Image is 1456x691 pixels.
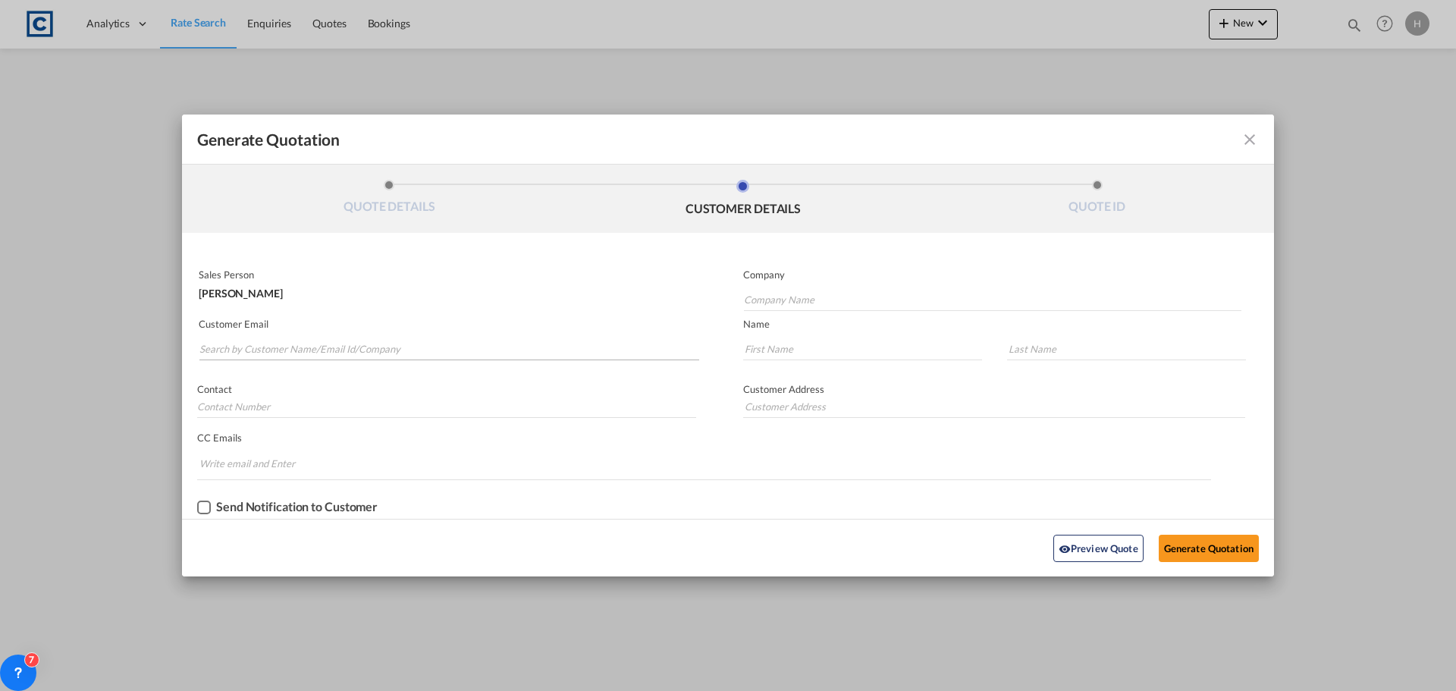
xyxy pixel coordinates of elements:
md-checkbox: Checkbox No Ink [197,500,378,515]
input: Search by Customer Name/Email Id/Company [199,338,699,360]
p: CC Emails [197,432,1211,444]
md-icon: icon-close fg-AAA8AD cursor m-0 [1241,130,1259,149]
input: Chips input. [199,451,313,476]
md-chips-wrap: Chips container. Enter the text area, then type text, and press enter to add a chip. [197,450,1211,479]
input: Contact Number [197,395,696,418]
input: Customer Address [743,395,1245,418]
button: Generate Quotation [1159,535,1259,562]
p: Company [743,269,1241,281]
li: QUOTE DETAILS [212,180,566,221]
input: Company Name [744,288,1241,311]
p: Customer Email [199,318,699,330]
md-dialog: Generate QuotationQUOTE ... [182,115,1274,576]
p: Name [743,318,1274,330]
button: icon-eyePreview Quote [1053,535,1144,562]
div: [PERSON_NAME] [199,281,696,299]
p: Sales Person [199,269,696,281]
input: First Name [743,338,982,360]
md-icon: icon-eye [1059,543,1071,555]
span: Customer Address [743,383,824,395]
span: Generate Quotation [197,130,340,149]
div: Send Notification to Customer [216,500,378,514]
input: Last Name [1007,338,1246,360]
li: QUOTE ID [920,180,1274,221]
p: Contact [197,383,696,395]
li: CUSTOMER DETAILS [566,180,921,221]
